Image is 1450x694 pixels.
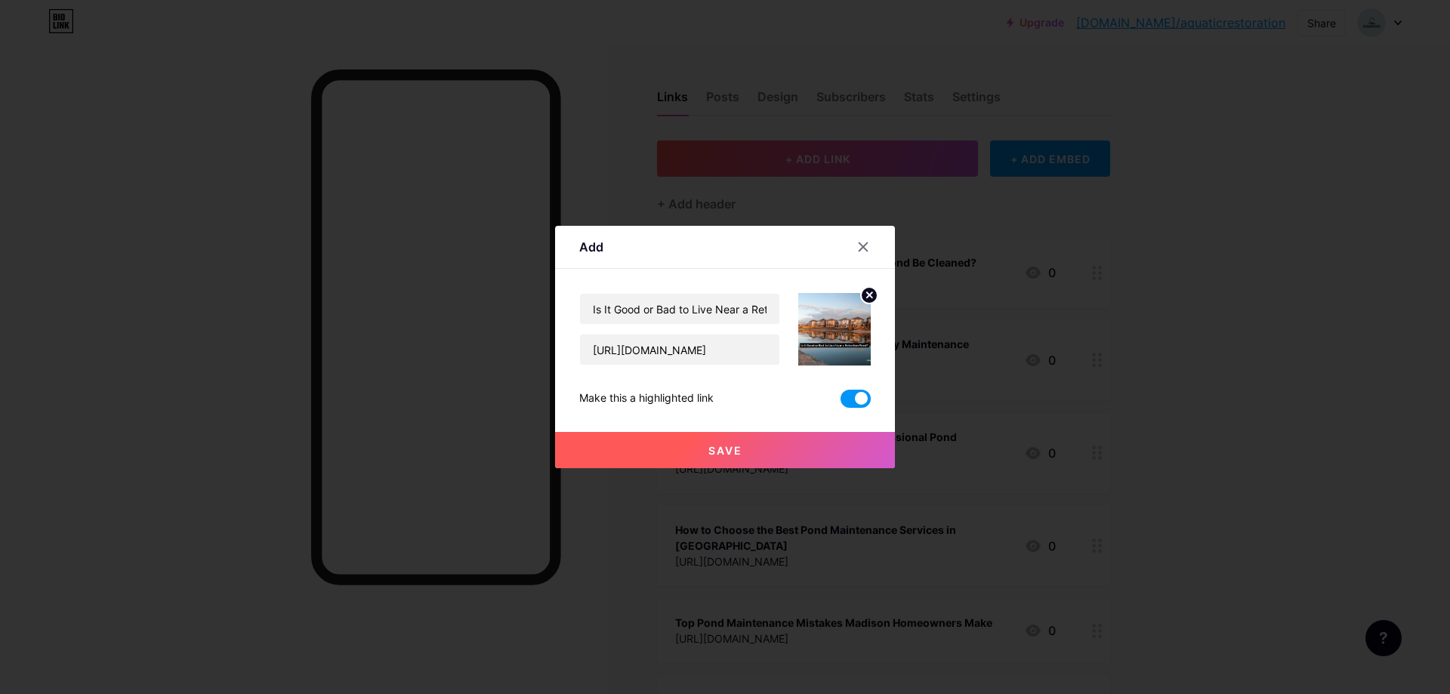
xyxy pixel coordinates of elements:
span: Save [708,444,742,457]
input: URL [580,335,779,365]
img: link_thumbnail [798,293,871,366]
button: Save [555,432,895,468]
input: Title [580,294,779,324]
div: Make this a highlighted link [579,390,714,408]
div: Add [579,238,603,256]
